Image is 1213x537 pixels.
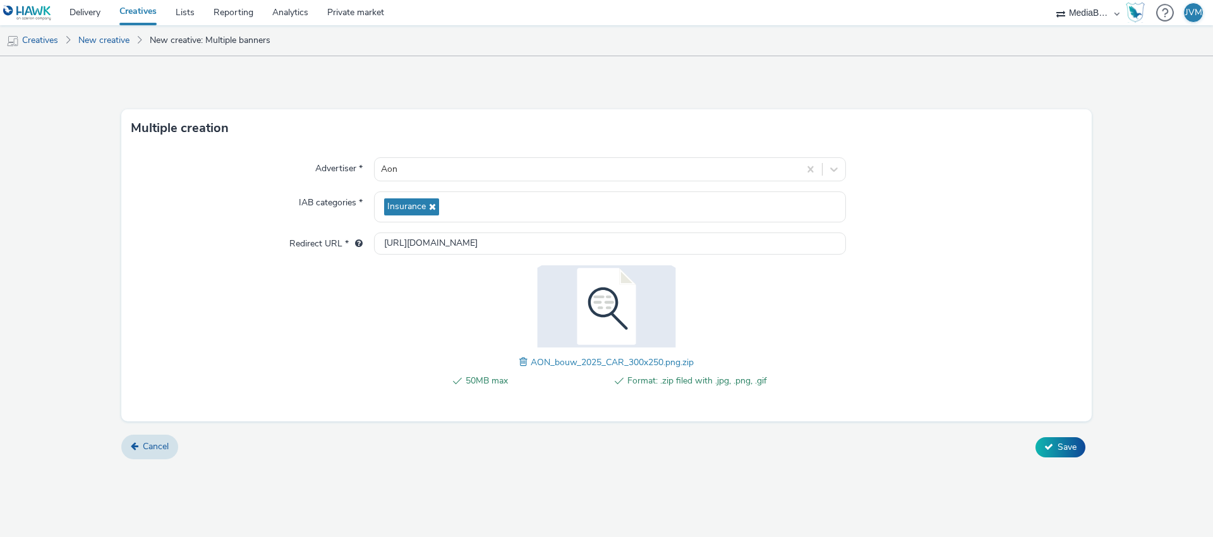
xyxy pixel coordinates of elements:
[294,191,368,209] label: IAB categories *
[349,238,363,250] div: URL will be used as a validation URL with some SSPs and it will be the redirection URL of your cr...
[374,232,846,255] input: url...
[387,202,426,212] span: Insurance
[1035,437,1085,457] button: Save
[131,119,229,138] h3: Multiple creation
[1126,3,1150,23] a: Hawk Academy
[3,5,52,21] img: undefined Logo
[1185,3,1202,22] div: JVM
[143,440,169,452] span: Cancel
[72,25,136,56] a: New creative
[143,25,277,56] a: New creative: Multiple banners
[6,35,19,47] img: mobile
[627,373,767,389] span: Format: .zip filed with .jpg, .png, .gif
[1058,441,1077,453] span: Save
[466,373,605,389] span: 50MB max
[310,157,368,175] label: Advertiser *
[531,356,694,368] span: AON_bouw_2025_CAR_300x250.png.zip
[524,265,689,347] img: AON_bouw_2025_CAR_300x250.png.zip
[284,232,368,250] label: Redirect URL *
[1126,3,1145,23] img: Hawk Academy
[121,435,178,459] a: Cancel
